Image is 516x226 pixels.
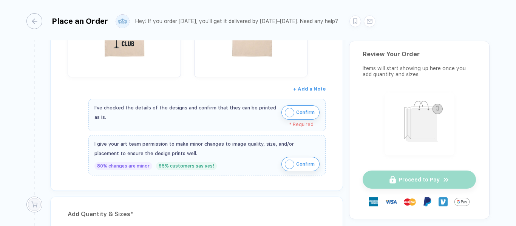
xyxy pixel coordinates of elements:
button: + Add a Note [293,83,326,95]
span: + Add a Note [293,86,326,92]
div: 95% customers say yes! [156,162,217,170]
button: iconConfirm [281,157,320,171]
div: I've checked the details of the designs and confirm that they can be printed as is. [94,103,278,122]
img: user profile [116,15,129,28]
div: Add Quantity & Sizes [68,208,326,220]
img: Paypal [423,197,432,206]
span: Confirm [296,106,315,118]
button: iconConfirm [281,105,320,120]
img: icon [285,160,294,169]
div: Place an Order [52,17,108,26]
img: Venmo [439,197,448,206]
div: I give your art team permission to make minor changes to image quality, size, and/or placement to... [94,139,320,158]
span: Confirm [296,158,315,170]
div: Review Your Order [363,51,476,58]
div: 80% changes are minor [94,162,152,170]
img: icon [285,108,294,117]
img: GPay [454,194,470,209]
img: visa [385,196,397,208]
img: master-card [404,196,416,208]
img: shopping_bag.png [388,96,451,151]
div: Hey! If you order [DATE], you'll get it delivered by [DATE]–[DATE]. Need any help? [135,18,338,25]
img: express [369,197,378,206]
div: * Required [94,122,314,127]
div: Items will start showing up here once you add quantity and sizes. [363,65,476,77]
